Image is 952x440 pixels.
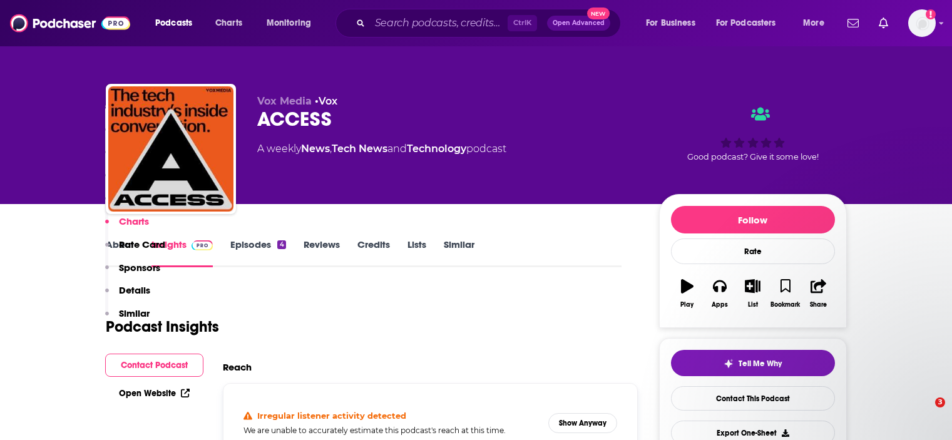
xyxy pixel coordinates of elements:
[230,238,285,267] a: Episodes4
[105,238,165,262] button: Rate Card
[659,95,847,173] div: Good podcast? Give it some love!
[748,301,758,309] div: List
[908,9,936,37] span: Logged in as mindyn
[704,271,736,316] button: Apps
[146,13,208,33] button: open menu
[119,307,150,319] p: Similar
[105,354,203,377] button: Contact Podcast
[207,13,250,33] a: Charts
[319,95,337,107] a: Vox
[547,16,610,31] button: Open AdvancedNew
[587,8,610,19] span: New
[687,152,819,161] span: Good podcast? Give it some love!
[769,271,802,316] button: Bookmark
[223,361,252,373] h2: Reach
[105,307,150,330] button: Similar
[257,95,312,107] span: Vox Media
[257,411,406,421] h4: Irregular listener activity detected
[716,14,776,32] span: For Podcasters
[926,9,936,19] svg: Add a profile image
[332,143,387,155] a: Tech News
[243,426,538,435] h5: We are unable to accurately estimate this podcast's reach at this time.
[736,271,769,316] button: List
[387,143,407,155] span: and
[315,95,337,107] span: •
[257,141,506,156] div: A weekly podcast
[646,14,695,32] span: For Business
[215,14,242,32] span: Charts
[108,86,233,212] img: ACCESS
[908,9,936,37] button: Show profile menu
[304,238,340,267] a: Reviews
[10,11,130,35] img: Podchaser - Follow, Share and Rate Podcasts
[548,413,617,433] button: Show Anyway
[712,301,728,309] div: Apps
[802,271,834,316] button: Share
[671,386,835,411] a: Contact This Podcast
[347,9,633,38] div: Search podcasts, credits, & more...
[508,15,537,31] span: Ctrl K
[671,206,835,233] button: Follow
[680,301,694,309] div: Play
[105,284,150,307] button: Details
[874,13,893,34] a: Show notifications dropdown
[794,13,840,33] button: open menu
[155,14,192,32] span: Podcasts
[119,284,150,296] p: Details
[119,388,190,399] a: Open Website
[119,262,160,274] p: Sponsors
[105,262,160,285] button: Sponsors
[407,238,426,267] a: Lists
[119,238,165,250] p: Rate Card
[444,238,474,267] a: Similar
[908,9,936,37] img: User Profile
[770,301,800,309] div: Bookmark
[935,397,945,407] span: 3
[258,13,327,33] button: open menu
[357,238,390,267] a: Credits
[671,271,704,316] button: Play
[301,143,330,155] a: News
[671,350,835,376] button: tell me why sparkleTell Me Why
[708,13,794,33] button: open menu
[553,20,605,26] span: Open Advanced
[370,13,508,33] input: Search podcasts, credits, & more...
[842,13,864,34] a: Show notifications dropdown
[909,397,939,427] iframe: Intercom live chat
[407,143,466,155] a: Technology
[810,301,827,309] div: Share
[267,14,311,32] span: Monitoring
[330,143,332,155] span: ,
[637,13,711,33] button: open menu
[671,238,835,264] div: Rate
[277,240,285,249] div: 4
[803,14,824,32] span: More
